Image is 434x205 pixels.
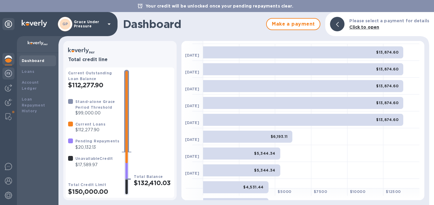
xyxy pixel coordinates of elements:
span: Make a payment [272,20,315,28]
b: Stand-alone Grace Period Threshold [75,99,115,110]
b: $5,344.34 [254,151,275,156]
b: Total Credit Limit [68,182,106,187]
b: $13,874.60 [376,50,398,54]
b: Unavailable Credit [75,156,113,161]
b: Dashboard [22,58,45,63]
b: $13,874.60 [376,67,398,71]
b: Total Balance [134,174,163,179]
b: $13,874.60 [376,117,398,122]
button: Make a payment [266,18,320,30]
b: Click to open [349,25,379,30]
b: [DATE] [185,137,199,142]
b: Loans [22,69,34,74]
b: Current Outstanding Loan Balance [68,71,112,81]
img: Foreign exchange [5,70,12,77]
b: $4,531.44 [243,185,264,189]
b: Current Loans [75,122,105,126]
h2: $112,277.90 [68,81,119,89]
h1: Dashboard [123,18,263,30]
h3: Total credit line [68,57,172,63]
p: $99,000.00 [75,110,119,116]
div: Unpin categories [2,18,14,30]
p: $112,277.90 [75,127,105,133]
b: GP [62,22,68,26]
b: $13,874.60 [376,101,398,105]
p: $20,132.13 [75,144,119,151]
b: $ 10000 [350,189,365,194]
b: [DATE] [185,87,199,91]
p: Grace Under Pressure [74,20,104,28]
b: $13,874.60 [376,84,398,88]
b: [DATE] [185,104,199,108]
b: $6,193.11 [271,134,288,139]
img: Logo [22,20,47,27]
b: [DATE] [185,120,199,125]
b: Please select a payment for details [349,18,429,23]
h2: $150,000.00 [68,188,119,195]
h2: $132,410.03 [134,179,172,187]
b: [DATE] [185,70,199,74]
b: [DATE] [185,154,199,159]
b: Pending Repayments [75,139,119,143]
p: $17,589.97 [75,162,113,168]
b: Your credit will be unlocked once your pending repayments clear. [146,4,293,8]
b: $ 12500 [386,189,401,194]
b: [DATE] [185,53,199,57]
b: $ 5000 [278,189,291,194]
b: Loan Repayment History [22,97,45,113]
b: $ 7500 [314,189,327,194]
b: [DATE] [185,171,199,175]
b: $5,344.34 [254,168,275,172]
b: Account Ledger [22,80,39,91]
